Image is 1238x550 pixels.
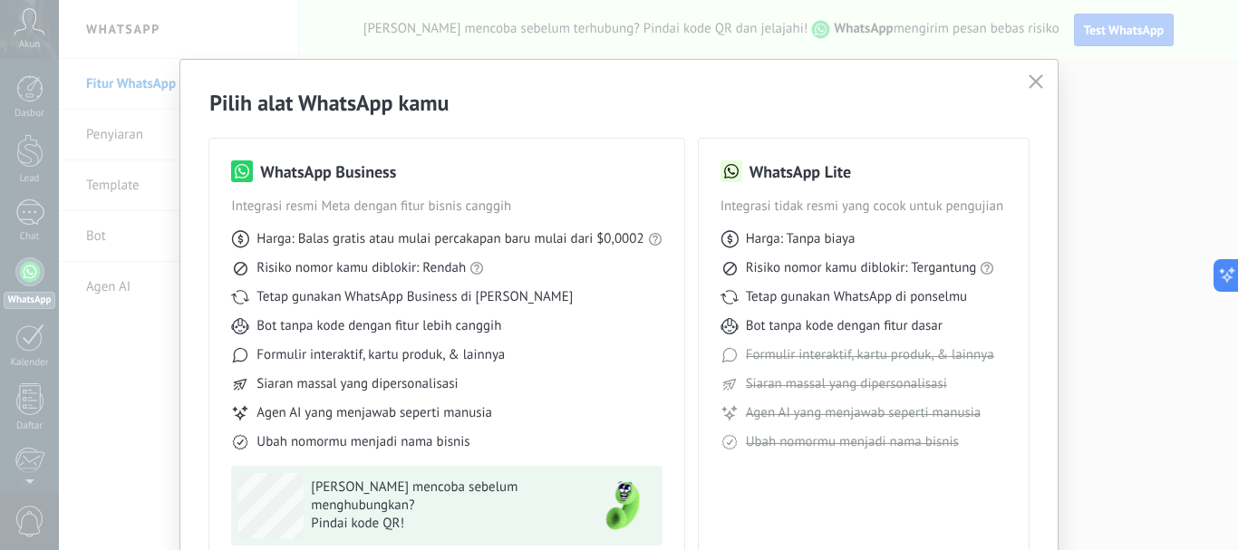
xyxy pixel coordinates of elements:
span: Risiko nomor kamu diblokir: Rendah [256,259,466,277]
span: Bot tanpa kode dengan fitur lebih canggih [256,317,501,335]
span: Harga: Balas gratis atau mulai percakapan baru mulai dari $0,0002 [256,230,643,248]
span: Formulir interaktif, kartu produk, & lainnya [746,346,994,364]
h3: WhatsApp Business [260,160,396,183]
h3: WhatsApp Lite [750,160,851,183]
span: Pindai kode QR! [311,515,575,533]
span: Siaran massal yang dipersonalisasi [746,375,947,393]
span: Integrasi tidak resmi yang cocok untuk pengujian [721,198,1007,216]
span: Ubah nomormu menjadi nama bisnis [746,433,959,451]
span: Tetap gunakan WhatsApp di ponselmu [746,288,968,306]
span: Ubah nomormu menjadi nama bisnis [256,433,469,451]
span: Siaran massal yang dipersonalisasi [256,375,458,393]
span: [PERSON_NAME] mencoba sebelum menghubungkan? [311,478,575,515]
span: Agen AI yang menjawab seperti manusia [746,404,982,422]
h2: Pilih alat WhatsApp kamu [209,89,1028,117]
span: Risiko nomor kamu diblokir: Tergantung [746,259,977,277]
span: Formulir interaktif, kartu produk, & lainnya [256,346,505,364]
span: Tetap gunakan WhatsApp Business di [PERSON_NAME] [256,288,573,306]
span: Agen AI yang menjawab seperti manusia [256,404,492,422]
span: Integrasi resmi Meta dengan fitur bisnis canggih [231,198,662,216]
img: green-phone.png [590,473,655,538]
span: Bot tanpa kode dengan fitur dasar [746,317,943,335]
span: Harga: Tanpa biaya [746,230,856,248]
